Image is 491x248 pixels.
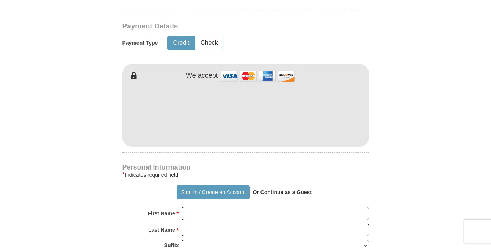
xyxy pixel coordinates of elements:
[186,72,218,80] h4: We accept
[195,36,223,50] button: Check
[220,68,296,84] img: credit cards accepted
[253,189,312,195] strong: Or Continue as a Guest
[148,224,175,235] strong: Last Name
[122,164,369,170] h4: Personal Information
[122,22,316,31] h3: Payment Details
[122,40,158,46] h5: Payment Type
[122,170,369,179] div: Indicates required field
[148,208,175,219] strong: First Name
[177,185,250,199] button: Sign In / Create an Account
[168,36,195,50] button: Credit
